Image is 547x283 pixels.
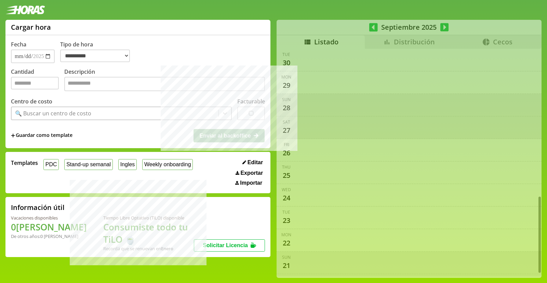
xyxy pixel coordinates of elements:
span: +Guardar como template [11,132,72,139]
label: Tipo de hora [60,41,135,63]
img: logotipo [5,5,45,14]
button: PDC [43,159,59,170]
label: Centro de costo [11,98,52,105]
textarea: Descripción [64,77,265,91]
span: + [11,132,15,139]
select: Tipo de hora [60,49,130,62]
span: Solicitar Licencia [203,242,248,248]
span: Templates [11,159,38,167]
span: Editar [248,159,263,166]
div: Tiempo Libre Optativo (TiLO) disponible [103,215,194,221]
button: Exportar [234,170,265,176]
label: Cantidad [11,68,64,93]
label: Facturable [237,98,265,105]
button: Editar [240,159,265,166]
label: Fecha [11,41,26,48]
label: Descripción [64,68,265,93]
span: Importar [240,180,262,186]
div: 🔍 Buscar un centro de costo [15,110,91,117]
span: Exportar [240,170,263,176]
h1: 0 [PERSON_NAME] [11,221,87,233]
div: Recordá que se renuevan en [103,245,194,252]
input: Cantidad [11,77,59,89]
button: Ingles [118,159,137,170]
h2: Información útil [11,203,65,212]
button: Solicitar Licencia [194,239,265,252]
h1: Cargar hora [11,23,51,32]
h1: Consumiste todo tu TiLO 🍵 [103,221,194,245]
button: Stand-up semanal [64,159,112,170]
b: Enero [161,245,173,252]
div: De otros años: 0 [PERSON_NAME] [11,233,87,239]
button: Weekly onboarding [142,159,193,170]
div: Vacaciones disponibles [11,215,87,221]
